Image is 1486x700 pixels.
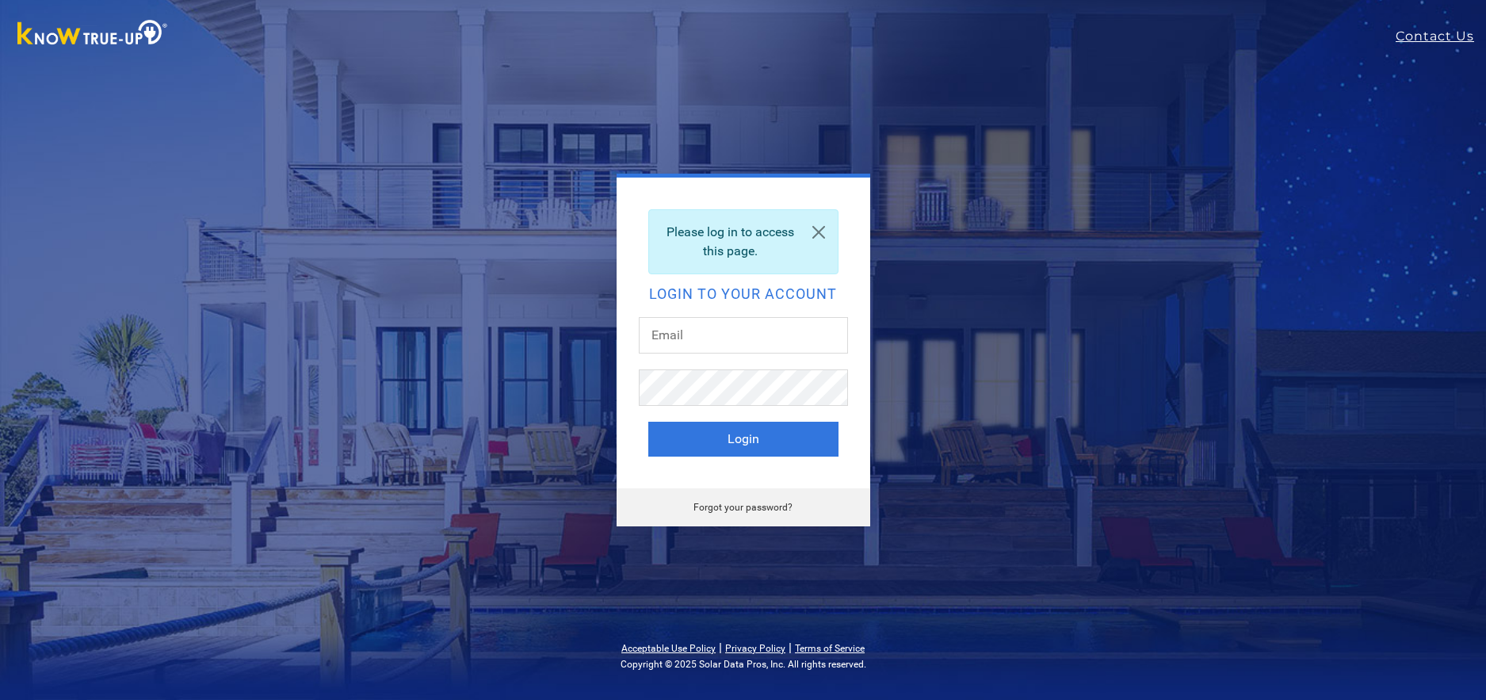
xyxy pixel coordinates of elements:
[1396,27,1486,46] a: Contact Us
[789,640,792,655] span: |
[10,17,176,52] img: Know True-Up
[719,640,722,655] span: |
[648,209,839,274] div: Please log in to access this page.
[800,210,838,254] a: Close
[693,502,793,513] a: Forgot your password?
[639,317,848,354] input: Email
[725,643,785,654] a: Privacy Policy
[621,643,716,654] a: Acceptable Use Policy
[795,643,865,654] a: Terms of Service
[648,287,839,301] h2: Login to your account
[648,422,839,457] button: Login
